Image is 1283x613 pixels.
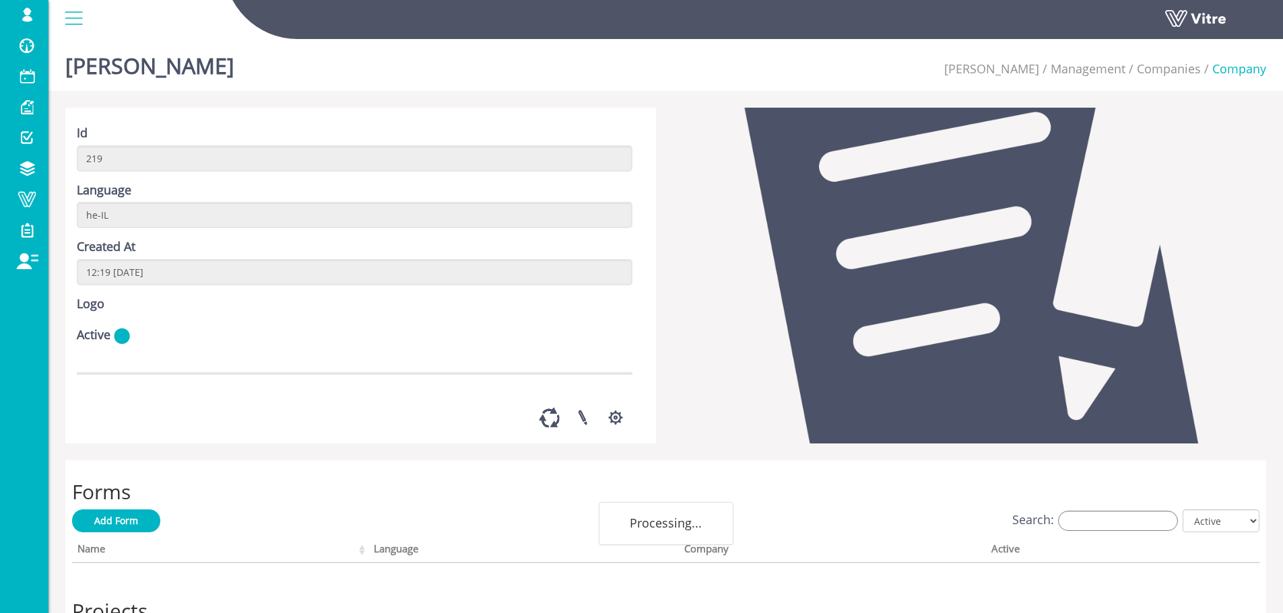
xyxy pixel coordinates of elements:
[72,480,1259,503] h2: Forms
[77,182,131,199] label: Language
[679,538,985,564] th: Company
[1058,511,1178,531] input: Search:
[986,538,1199,564] th: Active
[77,238,135,256] label: Created At
[1201,61,1266,78] li: Company
[77,124,88,142] label: Id
[368,538,679,564] th: Language
[944,61,1039,77] a: [PERSON_NAME]
[1012,511,1178,531] label: Search:
[72,538,368,564] th: Name
[1137,61,1201,77] a: Companies
[65,34,234,91] h1: [PERSON_NAME]
[72,509,160,532] a: Add Form
[77,295,104,313] label: Logo
[1039,61,1125,78] li: Management
[114,328,130,345] img: yes
[599,502,733,545] div: Processing...
[94,514,138,527] span: Add Form
[77,326,110,344] label: Active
